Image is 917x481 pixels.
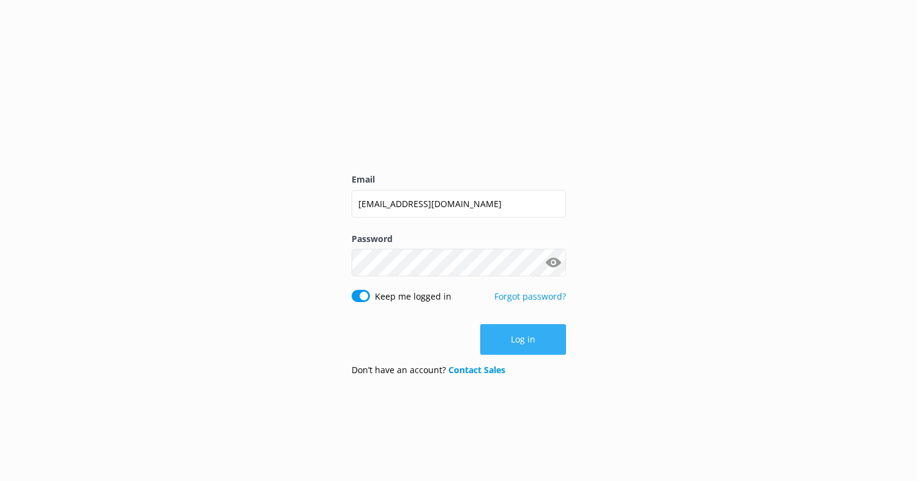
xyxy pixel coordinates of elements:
[480,324,566,355] button: Log in
[448,364,505,376] a: Contact Sales
[352,173,566,186] label: Email
[494,290,566,302] a: Forgot password?
[542,251,566,275] button: Show password
[375,290,451,303] label: Keep me logged in
[352,232,566,246] label: Password
[352,190,566,218] input: user@emailaddress.com
[352,363,505,377] p: Don’t have an account?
